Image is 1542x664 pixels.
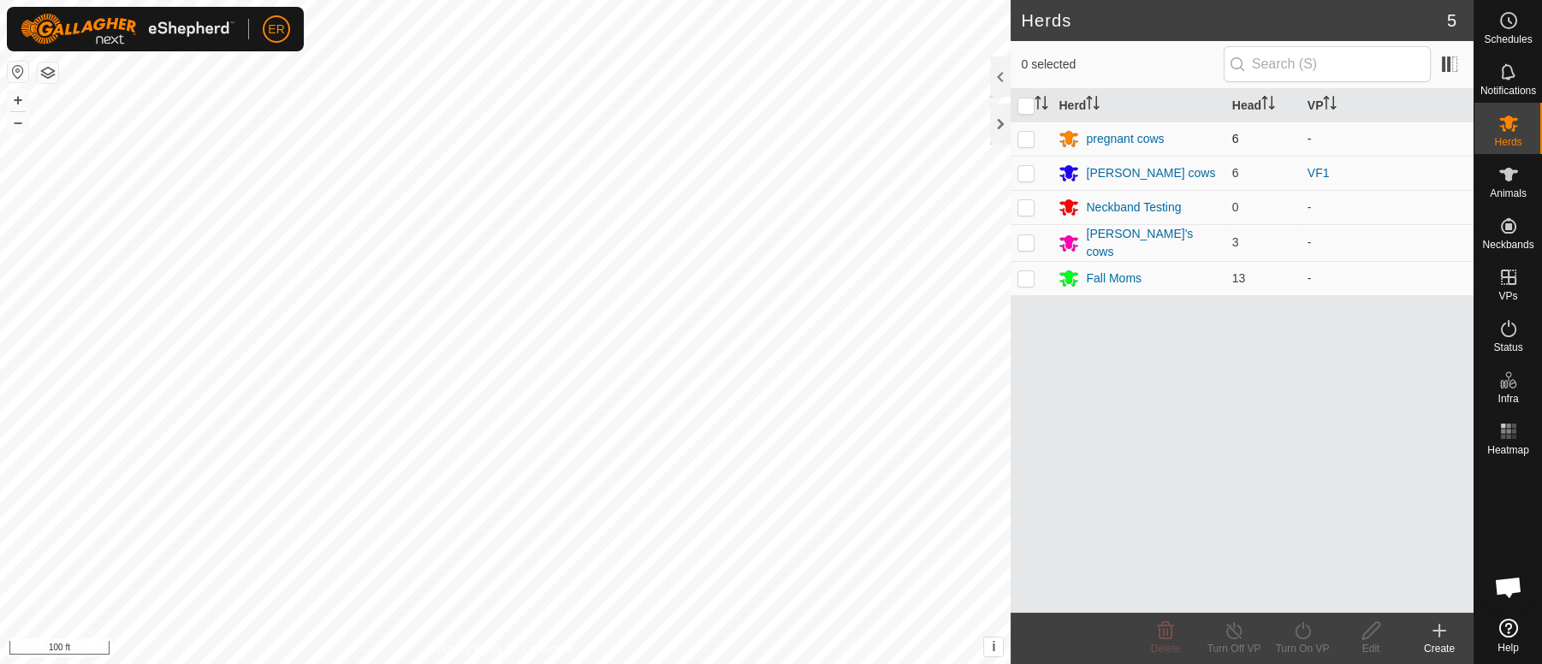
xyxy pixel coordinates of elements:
th: VP [1301,89,1474,122]
span: i [992,639,995,654]
span: Help [1498,643,1519,653]
span: Neckbands [1482,240,1533,250]
td: - [1301,224,1474,261]
div: [PERSON_NAME] cows [1086,164,1215,182]
span: 0 selected [1021,56,1223,74]
div: [PERSON_NAME]'s cows [1086,225,1218,261]
p-sorticon: Activate to sort [1035,98,1048,112]
div: Turn Off VP [1200,641,1268,656]
div: Fall Moms [1086,270,1142,288]
span: Notifications [1480,86,1536,96]
span: Heatmap [1487,445,1529,455]
span: Infra [1498,394,1518,404]
td: - [1301,190,1474,224]
button: Reset Map [8,62,28,82]
button: – [8,112,28,133]
a: Help [1474,612,1542,660]
th: Herd [1052,89,1225,122]
span: 5 [1447,8,1456,33]
span: ER [268,21,284,39]
img: Gallagher Logo [21,14,234,44]
span: 13 [1232,271,1246,285]
input: Search (S) [1224,46,1431,82]
span: 6 [1232,132,1239,145]
div: Create [1405,641,1474,656]
p-sorticon: Activate to sort [1086,98,1100,112]
p-sorticon: Activate to sort [1261,98,1275,112]
button: + [8,90,28,110]
p-sorticon: Activate to sort [1323,98,1337,112]
td: - [1301,261,1474,295]
a: Contact Us [522,642,572,657]
span: VPs [1498,291,1517,301]
a: Privacy Policy [438,642,502,657]
button: Map Layers [38,62,58,83]
div: Open chat [1483,561,1534,613]
td: - [1301,122,1474,156]
span: Delete [1151,643,1181,655]
span: 3 [1232,235,1239,249]
div: Neckband Testing [1086,199,1181,216]
th: Head [1225,89,1301,122]
a: VF1 [1308,166,1330,180]
button: i [984,637,1003,656]
div: Edit [1337,641,1405,656]
span: 6 [1232,166,1239,180]
span: Schedules [1484,34,1532,44]
span: Status [1493,342,1522,353]
div: Turn On VP [1268,641,1337,656]
span: Animals [1490,188,1527,199]
div: pregnant cows [1086,130,1164,148]
span: 0 [1232,200,1239,214]
h2: Herds [1021,10,1446,31]
span: Herds [1494,137,1521,147]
